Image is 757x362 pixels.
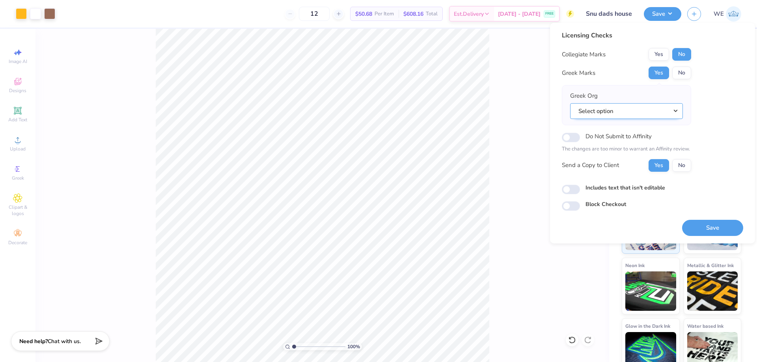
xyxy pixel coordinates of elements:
span: $50.68 [355,10,372,18]
span: Clipart & logos [4,204,32,217]
label: Block Checkout [585,200,626,208]
strong: Need help? [19,338,48,345]
img: Werrine Empeynado [726,6,741,22]
div: Greek Marks [562,69,595,78]
span: Chat with us. [48,338,81,345]
span: Neon Ink [625,261,645,269]
span: Image AI [9,58,27,65]
span: [DATE] - [DATE] [498,10,541,18]
label: Includes text that isn't editable [585,184,665,192]
span: Upload [10,146,26,152]
button: No [672,159,691,172]
span: Water based Ink [687,322,723,330]
span: 100 % [347,343,360,350]
span: Total [426,10,438,18]
button: No [672,48,691,61]
span: Glow in the Dark Ink [625,322,670,330]
button: Yes [649,159,669,172]
span: Decorate [8,239,27,246]
span: Add Text [8,117,27,123]
div: Collegiate Marks [562,50,606,59]
span: Greek [12,175,24,181]
span: Metallic & Glitter Ink [687,261,734,269]
span: $608.16 [403,10,423,18]
img: Metallic & Glitter Ink [687,271,738,311]
span: Designs [9,87,26,94]
img: Neon Ink [625,271,676,311]
button: Yes [649,48,669,61]
span: Per Item [375,10,394,18]
input: Untitled Design [580,6,638,22]
span: WE [714,9,724,19]
button: Select option [570,103,683,119]
button: Yes [649,67,669,79]
button: Save [644,7,681,21]
button: No [672,67,691,79]
span: Est. Delivery [454,10,484,18]
span: FREE [545,11,554,17]
input: – – [299,7,330,21]
a: WE [714,6,741,22]
p: The changes are too minor to warrant an Affinity review. [562,145,691,153]
label: Do Not Submit to Affinity [585,131,652,141]
div: Send a Copy to Client [562,161,619,170]
div: Licensing Checks [562,31,691,40]
label: Greek Org [570,91,598,100]
button: Save [682,220,743,236]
